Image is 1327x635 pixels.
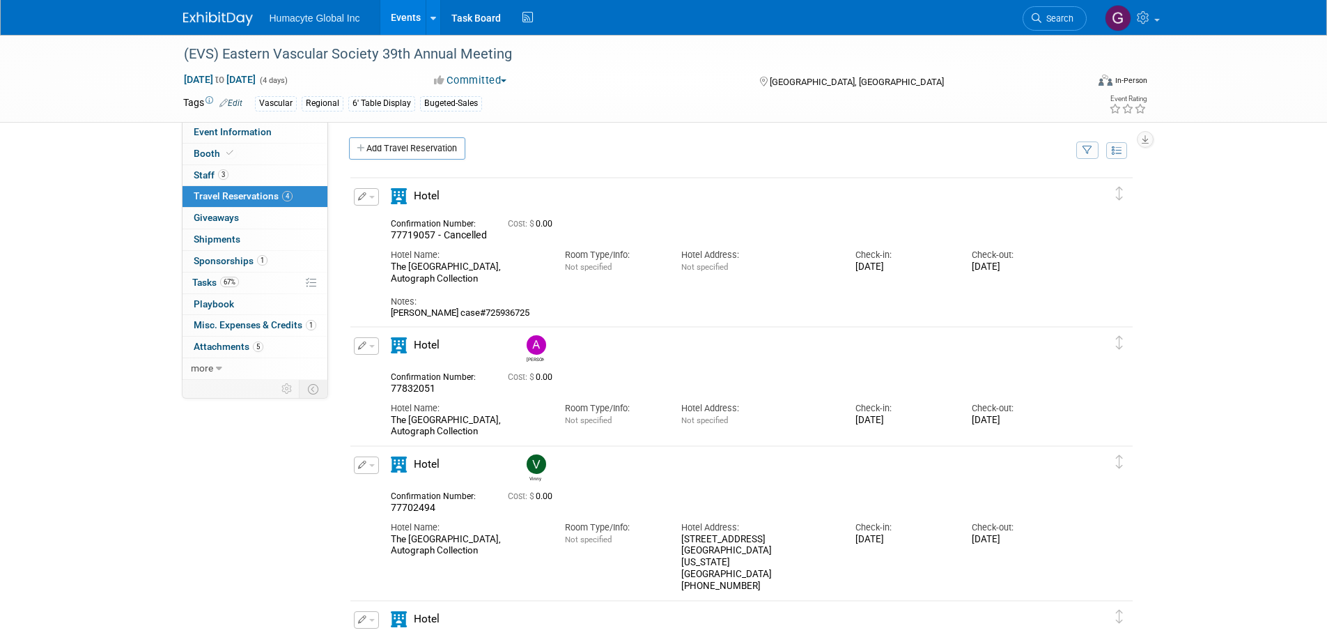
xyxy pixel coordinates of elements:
a: Attachments5 [183,337,327,358]
img: Vinny Mazzurco [527,454,546,474]
span: 0.00 [508,372,558,382]
div: Vinny Mazzurco [527,474,544,482]
div: [PERSON_NAME] case#725936725 [391,307,1068,319]
div: [DATE] [972,261,1067,273]
span: (4 days) [258,76,288,85]
div: Hotel Name: [391,402,544,415]
span: Misc. Expenses & Credits [194,319,316,330]
div: Hotel Name: [391,249,544,261]
a: Staff3 [183,165,327,186]
span: Giveaways [194,212,239,223]
span: Hotel [414,613,440,625]
i: Click and drag to move item [1116,610,1123,624]
div: Event Rating [1109,95,1147,102]
span: 1 [306,320,316,330]
div: The [GEOGRAPHIC_DATA], Autograph Collection [391,534,544,558]
a: Tasks67% [183,273,327,293]
span: 77702494 [391,502,435,513]
img: ExhibitDay [183,12,253,26]
span: 3 [218,169,228,180]
div: Check-out: [972,402,1067,415]
div: In-Person [1115,75,1147,86]
img: Format-Inperson.png [1099,75,1112,86]
span: to [213,74,226,85]
span: 1 [257,255,267,266]
div: Regional [302,96,343,111]
div: Check-in: [855,249,951,261]
a: Misc. Expenses & Credits1 [183,315,327,336]
a: Event Information [183,122,327,143]
div: 6' Table Display [348,96,415,111]
span: Not specified [681,262,728,272]
span: Not specified [565,415,612,425]
div: [DATE] [855,415,951,427]
span: Not specified [565,535,612,544]
div: Check-out: [972,249,1067,261]
div: Notes: [391,296,1068,308]
span: 4 [282,191,293,201]
td: Tags [183,95,242,112]
div: [DATE] [972,415,1067,427]
div: Event Format [1004,72,1148,93]
div: [STREET_ADDRESS] [GEOGRAPHIC_DATA] [US_STATE] [GEOGRAPHIC_DATA] [PHONE_NUMBER] [681,534,835,592]
span: [GEOGRAPHIC_DATA], [GEOGRAPHIC_DATA] [770,77,944,87]
a: Search [1023,6,1087,31]
div: [DATE] [855,261,951,273]
i: Booth reservation complete [226,149,233,157]
i: Filter by Traveler [1082,146,1092,155]
span: 5 [253,342,263,352]
a: Add Travel Reservation [349,137,465,160]
span: Not specified [681,415,728,425]
i: Hotel [391,457,407,473]
td: Personalize Event Tab Strip [275,380,300,398]
span: Search [1041,13,1073,24]
span: 77719057 - Cancelled [391,229,487,240]
i: Click and drag to move item [1116,187,1123,201]
span: Tasks [192,277,239,288]
span: 0.00 [508,219,558,229]
div: Confirmation Number: [391,368,487,383]
i: Click and drag to move item [1116,336,1123,350]
a: Booth [183,144,327,165]
span: Cost: $ [508,491,536,501]
span: Humacyte Global Inc [270,13,360,24]
div: Hotel Address: [681,521,835,534]
button: Committed [429,73,512,88]
a: Shipments [183,229,327,250]
div: [DATE] [972,534,1067,546]
span: Hotel [414,339,440,351]
a: Travel Reservations4 [183,186,327,207]
div: Confirmation Number: [391,215,487,229]
div: Hotel Name: [391,521,544,534]
span: Shipments [194,234,240,245]
span: Cost: $ [508,219,536,229]
span: 77832051 [391,383,435,394]
span: Booth [194,148,236,159]
div: Check-out: [972,521,1067,534]
span: Staff [194,169,228,181]
i: Hotel [391,337,407,353]
div: (EVS) Eastern Vascular Society 39th Annual Meeting [179,42,1066,67]
i: Hotel [391,611,407,627]
div: Anthony Mattair [527,355,544,362]
div: Confirmation Number: [391,487,487,502]
i: Click and drag to move item [1116,455,1123,469]
div: Vinny Mazzurco [523,454,548,482]
div: Check-in: [855,402,951,415]
a: Playbook [183,294,327,315]
span: 0.00 [508,491,558,501]
div: Hotel Address: [681,402,835,415]
div: Bugeted-Sales [420,96,482,111]
a: Sponsorships1 [183,251,327,272]
span: Playbook [194,298,234,309]
img: Gina Boraski [1105,5,1131,31]
a: more [183,358,327,379]
i: Hotel [391,188,407,204]
span: Hotel [414,458,440,470]
div: Room Type/Info: [565,402,660,415]
div: The [GEOGRAPHIC_DATA], Autograph Collection [391,261,544,285]
span: [DATE] [DATE] [183,73,256,86]
span: Not specified [565,262,612,272]
span: more [191,362,213,374]
div: Room Type/Info: [565,249,660,261]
